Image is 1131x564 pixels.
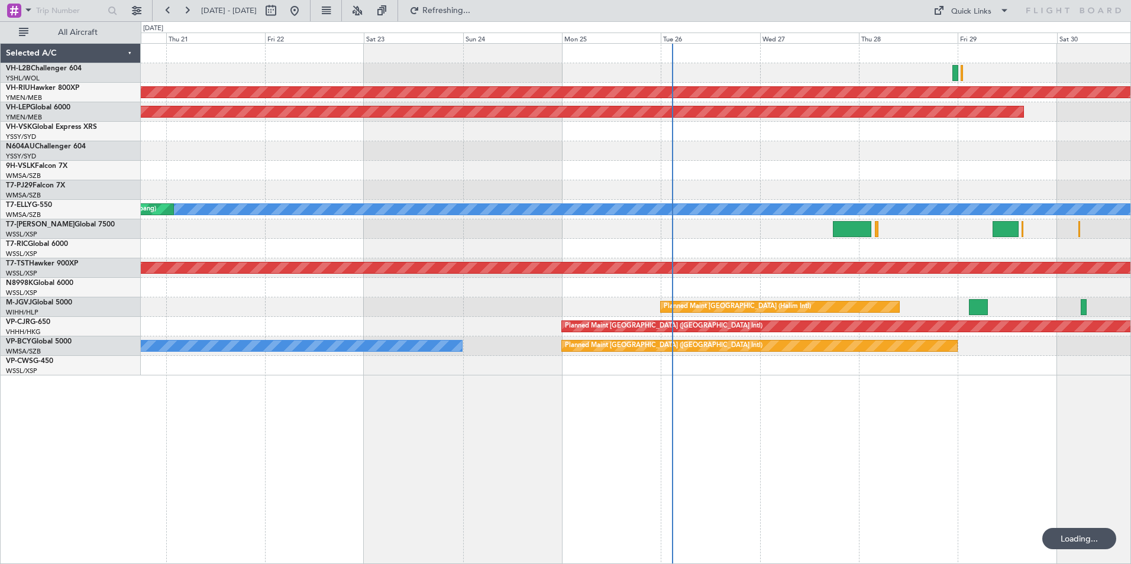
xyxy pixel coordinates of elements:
[6,241,68,248] a: T7-RICGlobal 6000
[6,132,36,141] a: YSSY/SYD
[6,124,32,131] span: VH-VSK
[6,143,86,150] a: N604AUChallenger 604
[664,298,811,316] div: Planned Maint [GEOGRAPHIC_DATA] (Halim Intl)
[6,210,41,219] a: WMSA/SZB
[6,85,79,92] a: VH-RIUHawker 800XP
[6,308,38,317] a: WIHH/HLP
[6,191,41,200] a: WMSA/SZB
[6,163,67,170] a: 9H-VSLKFalcon 7X
[6,65,31,72] span: VH-L2B
[565,337,762,355] div: Planned Maint [GEOGRAPHIC_DATA] ([GEOGRAPHIC_DATA] Intl)
[6,143,35,150] span: N604AU
[6,104,70,111] a: VH-LEPGlobal 6000
[6,338,72,345] a: VP-BCYGlobal 5000
[6,221,75,228] span: T7-[PERSON_NAME]
[928,1,1015,20] button: Quick Links
[6,65,82,72] a: VH-L2BChallenger 604
[6,230,37,239] a: WSSL/XSP
[562,33,661,43] div: Mon 25
[951,6,991,18] div: Quick Links
[31,28,125,37] span: All Aircraft
[6,182,65,189] a: T7-PJ29Falcon 7X
[6,319,50,326] a: VP-CJRG-650
[166,33,265,43] div: Thu 21
[6,299,32,306] span: M-JGVJ
[6,299,72,306] a: M-JGVJGlobal 5000
[6,358,53,365] a: VP-CWSG-450
[364,33,463,43] div: Sat 23
[6,338,31,345] span: VP-BCY
[6,319,30,326] span: VP-CJR
[6,289,37,297] a: WSSL/XSP
[859,33,958,43] div: Thu 28
[6,367,37,375] a: WSSL/XSP
[565,317,762,335] div: Planned Maint [GEOGRAPHIC_DATA] ([GEOGRAPHIC_DATA] Intl)
[661,33,760,43] div: Tue 26
[13,23,128,42] button: All Aircraft
[6,104,30,111] span: VH-LEP
[6,221,115,228] a: T7-[PERSON_NAME]Global 7500
[6,85,30,92] span: VH-RIU
[463,33,562,43] div: Sun 24
[6,260,29,267] span: T7-TST
[6,202,32,209] span: T7-ELLY
[6,182,33,189] span: T7-PJ29
[6,280,33,287] span: N8998K
[6,163,35,170] span: 9H-VSLK
[265,33,364,43] div: Fri 22
[6,171,41,180] a: WMSA/SZB
[6,202,52,209] a: T7-ELLYG-550
[6,74,40,83] a: YSHL/WOL
[6,93,42,102] a: YMEN/MEB
[6,269,37,278] a: WSSL/XSP
[6,328,41,336] a: VHHH/HKG
[6,241,28,248] span: T7-RIC
[1042,528,1116,549] div: Loading...
[6,358,33,365] span: VP-CWS
[958,33,1056,43] div: Fri 29
[6,280,73,287] a: N8998KGlobal 6000
[422,7,471,15] span: Refreshing...
[760,33,859,43] div: Wed 27
[36,2,104,20] input: Trip Number
[6,113,42,122] a: YMEN/MEB
[143,24,163,34] div: [DATE]
[6,152,36,161] a: YSSY/SYD
[201,5,257,16] span: [DATE] - [DATE]
[6,124,97,131] a: VH-VSKGlobal Express XRS
[404,1,475,20] button: Refreshing...
[6,260,78,267] a: T7-TSTHawker 900XP
[6,249,37,258] a: WSSL/XSP
[6,347,41,356] a: WMSA/SZB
